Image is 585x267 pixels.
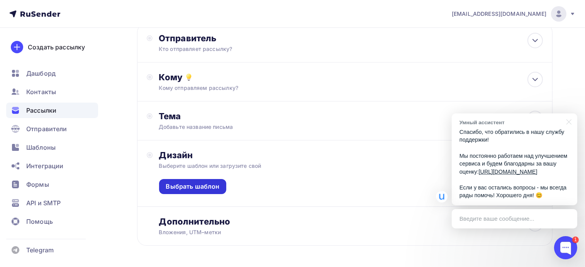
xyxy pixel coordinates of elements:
[26,124,67,133] span: Отправители
[26,161,63,171] span: Интеграции
[6,121,98,137] a: Отправители
[159,111,311,122] div: Тема
[26,198,61,208] span: API и SMTP
[479,169,538,175] a: [URL][DOMAIN_NAME]
[28,42,85,52] div: Создать рассылку
[159,123,296,131] div: Добавьте название письма
[6,177,98,192] a: Формы
[26,245,54,255] span: Telegram
[159,228,505,236] div: Вложения, UTM–метки
[166,182,220,191] div: Выбрать шаблон
[436,191,448,203] img: Умный ассистент
[159,45,309,53] div: Кто отправляет рассылку?
[159,216,543,227] div: Дополнительно
[159,162,505,170] div: Выберите шаблон или загрузите свой
[452,10,546,18] span: [EMAIL_ADDRESS][DOMAIN_NAME]
[6,140,98,155] a: Шаблоны
[6,66,98,81] a: Дашборд
[452,209,577,228] div: Введите ваше сообщение...
[452,6,576,22] a: [EMAIL_ADDRESS][DOMAIN_NAME]
[572,237,579,243] div: 1
[159,33,326,44] div: Отправитель
[460,128,570,199] p: Спасибо, что обратились в нашу службу поддержки! Мы постоянно работаем над улучшением сервиса и б...
[26,180,49,189] span: Формы
[26,87,56,96] span: Контакты
[159,150,543,161] div: Дизайн
[460,119,562,126] div: Умный ассистент
[159,84,505,92] div: Кому отправляем рассылку?
[6,84,98,100] a: Контакты
[6,103,98,118] a: Рассылки
[26,143,56,152] span: Шаблоны
[26,217,53,226] span: Помощь
[26,69,56,78] span: Дашборд
[159,72,543,83] div: Кому
[26,106,56,115] span: Рассылки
